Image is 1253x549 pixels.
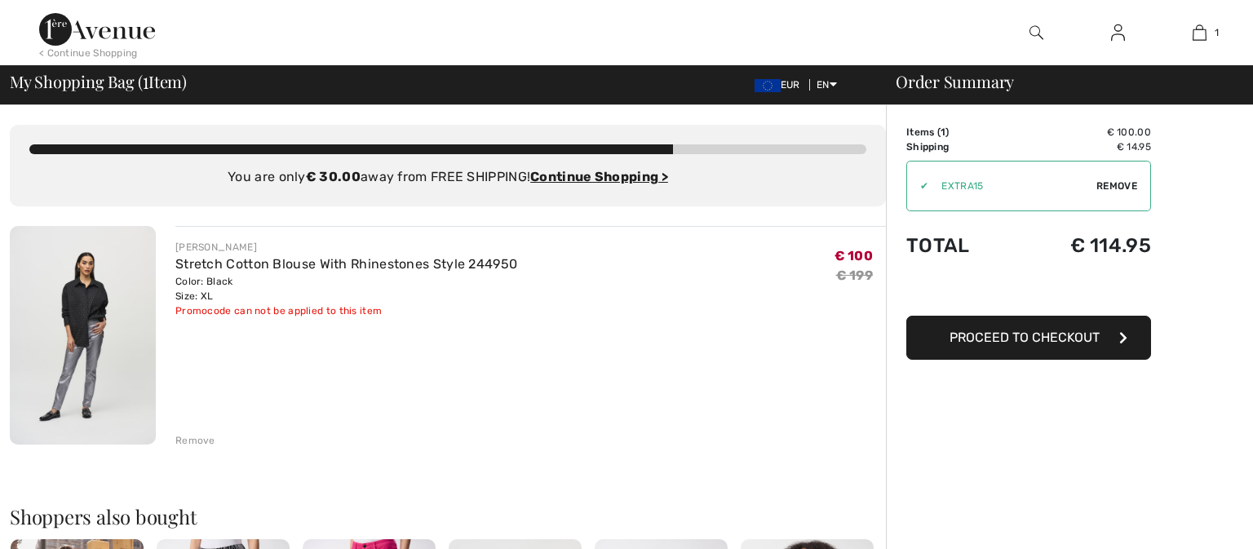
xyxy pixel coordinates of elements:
[10,73,187,90] span: My Shopping Bag ( Item)
[175,303,517,318] div: Promocode can not be applied to this item
[1159,23,1239,42] a: 1
[1013,125,1151,139] td: € 100.00
[175,274,517,303] div: Color: Black Size: XL
[39,13,155,46] img: 1ère Avenue
[755,79,781,92] img: Euro
[175,240,517,255] div: [PERSON_NAME]
[950,330,1100,345] span: Proceed to Checkout
[907,179,928,193] div: ✔
[1111,23,1125,42] img: My Info
[876,73,1243,90] div: Order Summary
[1193,23,1207,42] img: My Bag
[835,248,874,263] span: € 100
[906,273,1151,310] iframe: PayPal
[1098,23,1138,43] a: Sign In
[306,169,361,184] strong: € 30.00
[836,268,874,283] s: € 199
[1029,23,1043,42] img: search the website
[1215,25,1219,40] span: 1
[1013,218,1151,273] td: € 114.95
[928,162,1096,210] input: Promo code
[175,256,517,272] a: Stretch Cotton Blouse With Rhinestones Style 244950
[530,169,668,184] a: Continue Shopping >
[39,46,138,60] div: < Continue Shopping
[10,226,156,445] img: Stretch Cotton Blouse With Rhinestones Style 244950
[817,79,837,91] span: EN
[175,433,215,448] div: Remove
[941,126,945,138] span: 1
[29,167,866,187] div: You are only away from FREE SHIPPING!
[906,139,1013,154] td: Shipping
[143,69,148,91] span: 1
[906,125,1013,139] td: Items ( )
[906,218,1013,273] td: Total
[906,316,1151,360] button: Proceed to Checkout
[755,79,807,91] span: EUR
[1096,179,1137,193] span: Remove
[1013,139,1151,154] td: € 14.95
[10,507,886,526] h2: Shoppers also bought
